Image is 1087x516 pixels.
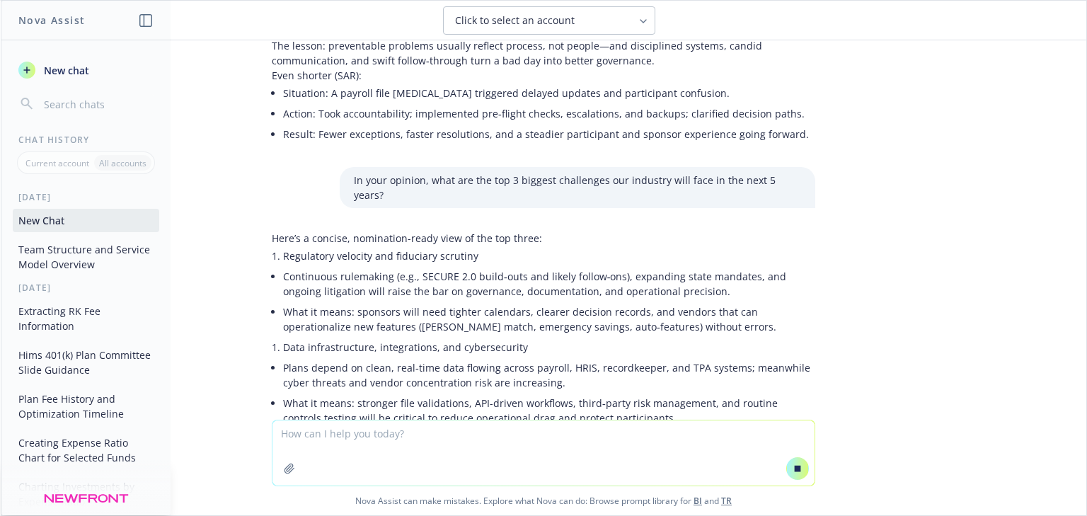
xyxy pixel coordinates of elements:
[6,486,1081,515] span: Nova Assist can make mistakes. Explore what Nova can do: Browse prompt library for and
[283,266,815,302] li: Continuous rulemaking (e.g., SECURE 2.0 build‑outs and likely follow‑ons), expanding state mandat...
[1,134,171,146] div: Chat History
[13,299,159,338] button: Extracting RK Fee Information
[354,173,801,202] p: In your opinion, what are the top 3 biggest challenges our industry will face in the next 5 years?
[455,13,575,28] span: Click to select an account
[13,343,159,382] button: Hims 401(k) Plan Committee Slide Guidance
[443,6,655,35] button: Click to select an account
[283,357,815,393] li: Plans depend on clean, real‑time data flowing across payroll, HRIS, recordkeeper, and TPA systems...
[13,209,159,232] button: New Chat
[13,475,159,513] button: Charting Investments by Expense Ratio
[283,103,815,124] li: Action: Took accountability; implemented pre‑flight checks, escalations, and backups; clarified d...
[25,157,89,169] p: Current account
[283,83,815,103] li: Situation: A payroll file [MEDICAL_DATA] triggered delayed updates and participant confusion.
[13,57,159,83] button: New chat
[1,191,171,203] div: [DATE]
[18,13,85,28] h1: Nova Assist
[283,302,815,337] li: What it means: sponsors will need tighter calendars, clearer decision records, and vendors that c...
[721,495,732,507] a: TR
[283,337,815,357] li: Data infrastructure, integrations, and cybersecurity
[41,94,154,114] input: Search chats
[272,68,815,83] p: Even shorter (SAR):
[13,387,159,425] button: Plan Fee History and Optimization Timeline
[283,246,815,266] li: Regulatory velocity and fiduciary scrutiny
[272,231,815,246] p: Here’s a concise, nomination-ready view of the top three:
[41,63,89,78] span: New chat
[283,393,815,428] li: What it means: stronger file validations, API-driven workflows, third‑party risk management, and ...
[13,431,159,469] button: Creating Expense Ratio Chart for Selected Funds
[1,282,171,294] div: [DATE]
[99,157,146,169] p: All accounts
[283,124,815,144] li: Result: Fewer exceptions, faster resolutions, and a steadier participant and sponsor experience g...
[13,238,159,276] button: Team Structure and Service Model Overview
[694,495,702,507] a: BI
